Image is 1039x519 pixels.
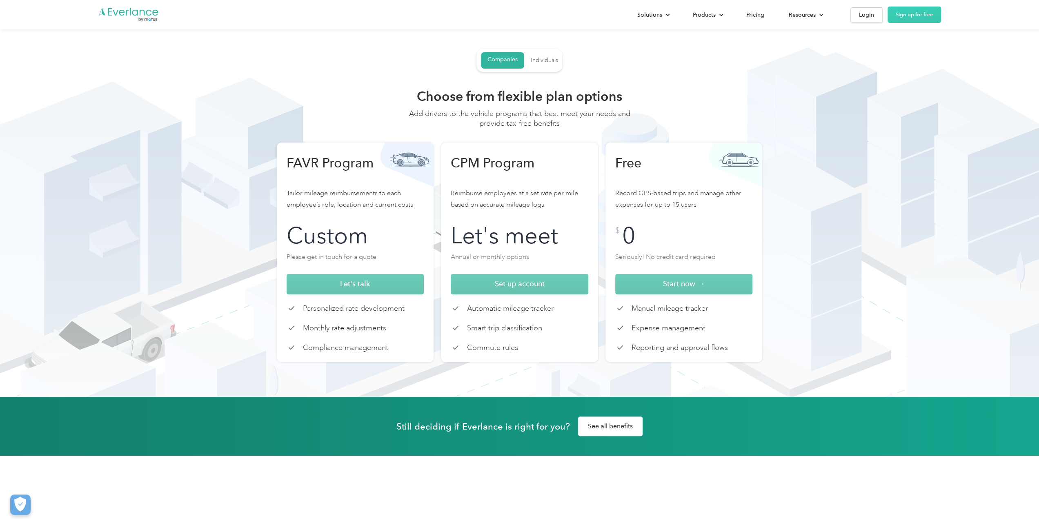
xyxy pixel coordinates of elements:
[637,10,662,20] div: Solutions
[859,10,874,20] div: Login
[451,227,558,245] div: Let's meet
[467,323,542,333] p: Smart trip classification
[531,57,558,64] div: Individuals
[397,88,642,105] h2: Choose from flexible plan options
[287,274,424,294] a: Let's talk
[622,227,635,245] div: 0
[396,421,570,432] div: Still deciding if Everlance is right for you?
[287,227,368,245] div: Custom
[663,279,705,288] span: Start now →
[615,274,753,294] a: Start now →
[850,7,883,22] a: Login
[141,74,194,91] input: Submit
[578,417,643,436] a: See all benefits
[10,494,31,515] button: Cookies Settings
[303,343,388,352] p: Compliance management
[615,251,753,267] p: Seriously! No credit card required
[888,7,941,23] a: Sign up for free
[287,155,393,187] h3: FAVR Program
[451,274,588,294] a: Set up account
[685,8,730,22] div: Products
[303,323,386,333] p: Monthly rate adjustments
[494,279,544,288] span: Set up account
[781,8,830,22] div: Resources
[632,304,708,313] p: Manual mileage tracker
[615,227,620,235] div: $
[693,10,716,20] div: Products
[632,323,705,333] p: Expense management
[397,109,642,136] div: Add drivers to the vehicle programs that best meet your needs and provide tax-free benefits
[287,251,424,267] p: Please get in touch for a quote
[632,343,728,352] p: Reporting and approval flows
[141,107,194,124] input: Submit
[98,7,159,22] a: Go to homepage
[467,304,554,313] p: Automatic mileage tracker
[451,187,588,217] p: Reimburse employees at a set rate per mile based on accurate mileage logs
[746,10,764,20] div: Pricing
[615,187,753,217] p: Record GPS-based trips and manage other expenses for up to 15 users
[287,187,424,217] p: Tailor mileage reimbursements to each employee’s role, location and current costs
[340,279,370,288] span: Let's talk
[467,343,518,352] p: Commute rules
[615,155,721,187] h3: Free
[738,8,772,22] a: Pricing
[303,304,405,313] p: Personalized rate development
[451,251,588,267] p: Annual or monthly options
[629,8,676,22] div: Solutions
[487,56,518,63] div: Companies
[789,10,816,20] div: Resources
[451,155,557,187] h3: CPM Program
